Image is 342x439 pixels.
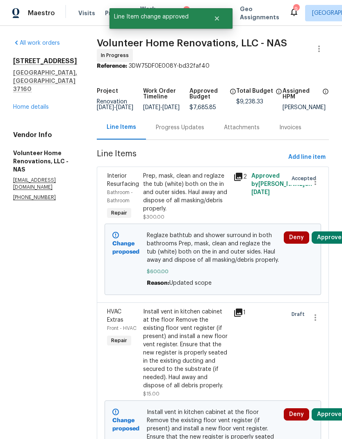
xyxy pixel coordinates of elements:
span: Line Item change approved [109,8,203,25]
span: $7,685.85 [189,105,216,110]
span: The total cost of line items that have been proposed by Opendoor. This sum includes line items th... [276,88,282,99]
span: Visits [78,9,95,17]
h5: Work Order Timeline [143,88,189,100]
h5: Approved Budget [189,88,227,100]
span: The total cost of line items that have been approved by both Opendoor and the Trade Partner. This... [230,88,236,105]
span: Work Orders [140,5,161,21]
span: [DATE] [162,105,180,110]
span: Approved by [PERSON_NAME] on [251,173,312,195]
span: In Progress [101,51,132,59]
button: Add line item [285,150,329,165]
div: Progress Updates [156,123,204,132]
h4: Vendor Info [13,131,77,139]
span: $9,238.33 [236,99,263,105]
span: Reglaze bathtub and shower surround in both bathrooms Prep, mask, clean and reglaze the tub (whit... [147,231,279,264]
div: 3DW75DF0E008Y-bd32faf40 [97,62,329,70]
span: Renovation [97,99,133,110]
span: Maestro [28,9,55,17]
div: Prep, mask, clean and reglaze the tub (white) both on the in and outer sides. Haul away and dispo... [143,172,228,213]
a: All work orders [13,40,60,46]
div: 2 [183,6,190,14]
span: Front - HVAC [107,326,137,331]
span: Repair [108,209,130,217]
span: Interior Resurfacing [107,173,139,187]
h5: Assigned HPM [283,88,320,100]
span: [DATE] [116,105,133,110]
button: Deny [284,408,309,421]
h5: Project [97,88,118,94]
span: [DATE] [143,105,160,110]
span: Bathroom - Bathroom [107,190,133,203]
span: $600.00 [147,268,279,276]
span: - [143,105,180,110]
span: HVAC Extras [107,309,123,323]
div: Invoices [279,123,301,132]
b: Reference: [97,63,127,69]
span: Updated scope [169,280,212,286]
span: Add line item [288,152,326,162]
div: Install vent in kitchen cabinet at the floor Remove the existing floor vent register (if present)... [143,308,228,390]
span: - [97,105,133,110]
span: Volunteer Home Renovations, LLC - NAS [97,38,287,48]
span: [DATE] [97,105,114,110]
span: Line Items [97,150,285,165]
span: $300.00 [143,215,164,219]
span: Geo Assignments [240,5,279,21]
b: Change proposed [112,418,139,432]
b: Change proposed [112,241,139,255]
span: Reason: [147,280,169,286]
h5: Total Budget [236,88,273,94]
div: Attachments [224,123,260,132]
span: Accepted [292,174,319,183]
span: Repair [108,336,130,345]
span: [DATE] [251,190,270,195]
span: The hpm assigned to this work order. [322,88,329,105]
a: Home details [13,104,49,110]
span: Projects [105,9,130,17]
div: Line Items [107,123,136,131]
button: Close [203,10,230,27]
h5: Volunteer Home Renovations, LLC - NAS [13,149,77,174]
div: 2 [233,172,246,182]
button: Deny [284,231,309,244]
span: Draft [292,310,308,318]
div: 1 [233,308,246,318]
span: $15.00 [143,391,160,396]
div: [PERSON_NAME] [283,105,329,110]
div: 9 [293,5,299,13]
